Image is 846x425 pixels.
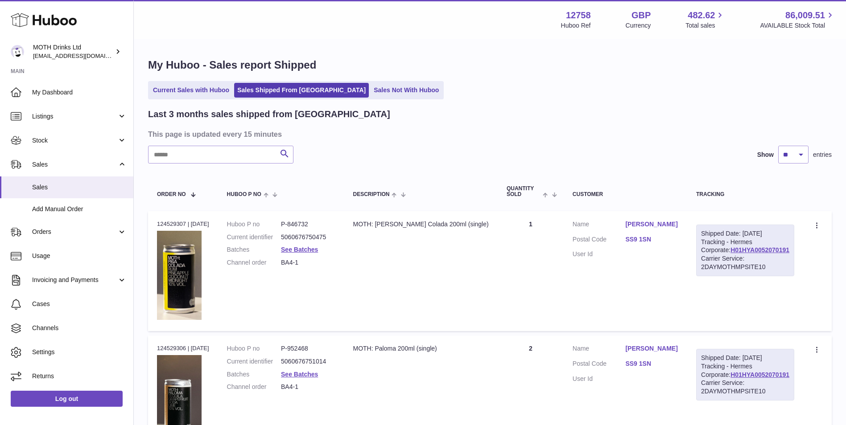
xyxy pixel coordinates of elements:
span: Stock [32,136,117,145]
img: 127581729091396.png [157,231,202,320]
a: [PERSON_NAME] [625,220,678,229]
span: entries [813,151,832,159]
span: Order No [157,192,186,197]
dt: Batches [227,370,281,379]
a: Log out [11,391,123,407]
span: Quantity Sold [507,186,541,197]
a: 86,009.51 AVAILABLE Stock Total [760,9,835,30]
a: See Batches [281,246,318,253]
dt: Huboo P no [227,220,281,229]
div: Shipped Date: [DATE] [701,354,789,362]
div: Currency [626,21,651,30]
strong: 12758 [566,9,591,21]
dd: 5060676751014 [281,357,335,366]
span: Cases [32,300,127,308]
div: Tracking - Hermes Corporate: [696,349,794,400]
h3: This page is updated every 15 minutes [148,129,829,139]
dt: Postal Code [573,360,626,370]
span: Huboo P no [227,192,261,197]
span: My Dashboard [32,88,127,97]
dd: 5060676750475 [281,233,335,241]
div: Tracking - Hermes Corporate: [696,225,794,276]
dt: Name [573,344,626,355]
div: MOTH Drinks Ltd [33,43,113,60]
div: 124529307 | [DATE] [157,220,209,228]
span: [EMAIL_ADDRESS][DOMAIN_NAME] [33,52,131,59]
dt: User Id [573,250,626,258]
span: 86,009.51 [785,9,825,21]
span: Sales [32,160,117,169]
a: 482.62 Total sales [685,9,725,30]
span: Sales [32,183,127,192]
h2: Last 3 months sales shipped from [GEOGRAPHIC_DATA] [148,108,390,120]
dt: Name [573,220,626,231]
span: Usage [32,252,127,260]
dt: Current identifier [227,357,281,366]
span: Add Manual Order [32,205,127,213]
a: [PERSON_NAME] [625,344,678,353]
dt: Postal Code [573,235,626,246]
div: Carrier Service: 2DAYMOTHMPSITE10 [701,379,789,396]
a: See Batches [281,371,318,378]
a: Sales Not With Huboo [371,83,442,98]
a: H01HYA0052070191 [730,246,789,253]
strong: GBP [631,9,651,21]
span: Orders [32,228,117,236]
label: Show [757,151,774,159]
div: 124529306 | [DATE] [157,344,209,352]
span: 482.62 [688,9,715,21]
span: Settings [32,348,127,356]
span: Total sales [685,21,725,30]
span: Description [353,192,389,197]
div: Tracking [696,192,794,197]
dt: Channel order [227,383,281,391]
dd: P-952468 [281,344,335,353]
span: Listings [32,112,117,121]
div: MOTH: [PERSON_NAME] Colada 200ml (single) [353,220,488,229]
span: AVAILABLE Stock Total [760,21,835,30]
a: H01HYA0052070191 [730,371,789,378]
div: Shipped Date: [DATE] [701,229,789,238]
dd: BA4-1 [281,258,335,267]
td: 1 [498,211,564,331]
div: Carrier Service: 2DAYMOTHMPSITE10 [701,254,789,271]
span: Invoicing and Payments [32,276,117,284]
a: Current Sales with Huboo [150,83,232,98]
a: SS9 1SN [625,235,678,244]
div: Huboo Ref [561,21,591,30]
a: SS9 1SN [625,360,678,368]
dt: Current identifier [227,233,281,241]
dt: Huboo P no [227,344,281,353]
dt: Channel order [227,258,281,267]
span: Returns [32,372,127,380]
div: Customer [573,192,678,197]
a: Sales Shipped From [GEOGRAPHIC_DATA] [234,83,369,98]
dt: Batches [227,245,281,254]
span: Channels [32,324,127,332]
h1: My Huboo - Sales report Shipped [148,58,832,72]
dt: User Id [573,375,626,383]
dd: P-846732 [281,220,335,229]
img: internalAdmin-12758@internal.huboo.com [11,45,24,58]
dd: BA4-1 [281,383,335,391]
div: MOTH: Paloma 200ml (single) [353,344,488,353]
